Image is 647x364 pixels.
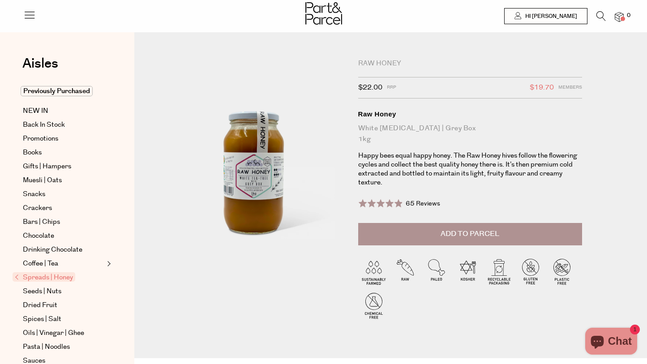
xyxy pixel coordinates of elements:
[358,256,390,287] img: P_P-ICONS-Live_Bec_V11_Sustainable_Farmed.svg
[358,123,582,145] div: White [MEDICAL_DATA] | Grey Box 1kg
[546,256,578,287] img: P_P-ICONS-Live_Bec_V11_Plastic_Free.svg
[625,12,633,20] span: 0
[22,57,58,79] a: Aisles
[21,86,93,96] span: Previously Purchased
[23,133,58,144] span: Promotions
[23,189,104,200] a: Snacks
[23,175,62,186] span: Muesli | Oats
[515,256,546,287] img: P_P-ICONS-Live_Bec_V11_Gluten_Free.svg
[358,110,582,119] div: Raw Honey
[23,342,104,352] a: Pasta | Noodles
[23,120,65,130] span: Back In Stock
[23,286,104,297] a: Seeds | Nuts
[23,231,104,241] a: Chocolate
[23,258,58,269] span: Coffee | Tea
[305,2,342,25] img: Part&Parcel
[23,258,104,269] a: Coffee | Tea
[23,314,61,325] span: Spices | Salt
[23,342,70,352] span: Pasta | Noodles
[23,106,48,116] span: NEW IN
[23,244,82,255] span: Drinking Chocolate
[23,217,60,227] span: Bars | Chips
[22,54,58,73] span: Aisles
[23,328,84,338] span: Oils | Vinegar | Ghee
[390,256,421,287] img: P_P-ICONS-Live_Bec_V11_Raw.svg
[358,59,582,68] div: Raw Honey
[358,151,582,187] p: Happy bees equal happy honey. The Raw Honey hives follow the flowering cycles and collect the bes...
[558,82,582,94] span: Members
[441,229,499,239] span: Add to Parcel
[23,120,104,130] a: Back In Stock
[23,86,104,97] a: Previously Purchased
[23,175,104,186] a: Muesli | Oats
[23,203,104,214] a: Crackers
[23,161,104,172] a: Gifts | Hampers
[23,244,104,255] a: Drinking Chocolate
[358,290,390,321] img: P_P-ICONS-Live_Bec_V11_Chemical_Free.svg
[523,13,577,20] span: Hi [PERSON_NAME]
[615,12,624,21] a: 0
[23,161,71,172] span: Gifts | Hampers
[23,217,104,227] a: Bars | Chips
[23,106,104,116] a: NEW IN
[23,189,45,200] span: Snacks
[23,133,104,144] a: Promotions
[23,328,104,338] a: Oils | Vinegar | Ghee
[23,203,52,214] span: Crackers
[358,82,382,94] span: $22.00
[23,231,54,241] span: Chocolate
[452,256,484,287] img: P_P-ICONS-Live_Bec_V11_Kosher.svg
[23,147,104,158] a: Books
[358,223,582,245] button: Add to Parcel
[406,199,440,208] span: 65 Reviews
[530,82,554,94] span: $19.70
[387,82,396,94] span: RRP
[105,258,111,269] button: Expand/Collapse Coffee | Tea
[23,147,42,158] span: Books
[484,256,515,287] img: P_P-ICONS-Live_Bec_V11_Recyclable_Packaging.svg
[23,300,104,311] a: Dried Fruit
[13,272,75,282] span: Spreads | Honey
[421,256,452,287] img: P_P-ICONS-Live_Bec_V11_Paleo.svg
[23,314,104,325] a: Spices | Salt
[504,8,587,24] a: Hi [PERSON_NAME]
[23,300,57,311] span: Dried Fruit
[23,286,61,297] span: Seeds | Nuts
[15,272,104,283] a: Spreads | Honey
[583,328,640,357] inbox-online-store-chat: Shopify online store chat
